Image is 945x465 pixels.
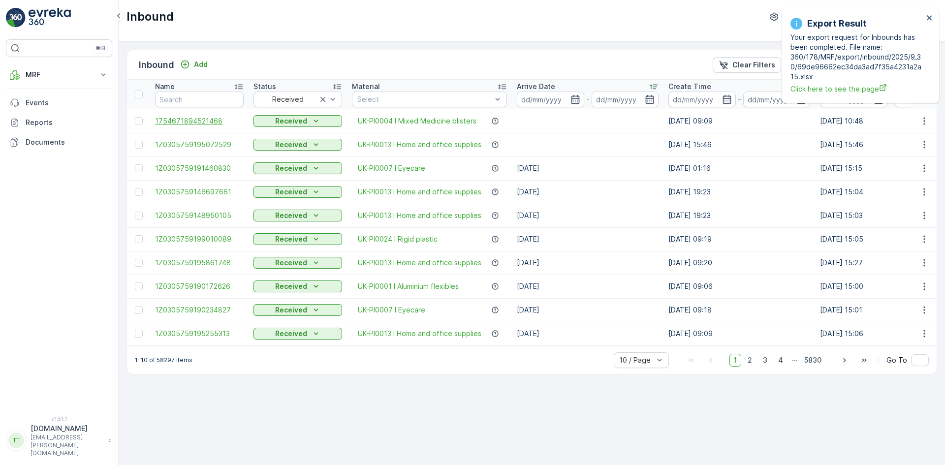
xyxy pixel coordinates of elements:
a: Click here to see the page [790,84,923,94]
a: UK-PI0013 I Home and office supplies [358,187,481,197]
p: Received [275,305,307,315]
span: 3 [758,354,772,367]
button: Received [253,210,342,221]
p: MRF [26,70,93,80]
a: 1Z0305759148950105 [155,211,244,220]
p: Received [275,116,307,126]
input: dd/mm/yyyy [743,92,811,107]
p: Documents [26,137,108,147]
button: Received [253,304,342,316]
td: [DATE] 01:16 [663,156,815,180]
button: MRF [6,65,112,85]
td: [DATE] [512,180,663,204]
a: UK-PI0004 I Mixed Medicine blisters [358,116,476,126]
a: Reports [6,113,112,132]
button: Received [253,328,342,340]
img: logo_light-DOdMpM7g.png [29,8,71,28]
p: - [738,93,741,105]
td: [DATE] [512,251,663,275]
button: TT[DOMAIN_NAME][EMAIL_ADDRESS][PERSON_NAME][DOMAIN_NAME] [6,424,112,457]
a: UK-PI0007 I Eyecare [358,305,425,315]
button: Received [253,280,342,292]
td: [DATE] 09:09 [663,322,815,345]
p: Received [275,329,307,339]
a: 1Z0305759199010089 [155,234,244,244]
a: 1Z0305759195255313 [155,329,244,339]
span: 1Z0305759190172626 [155,281,244,291]
input: dd/mm/yyyy [517,92,584,107]
p: ... [792,354,798,367]
p: Clear Filters [732,60,775,70]
a: UK-PI0024 I Rigid plastic [358,234,438,244]
button: Received [253,257,342,269]
span: 5830 [800,354,826,367]
button: Add [176,59,212,70]
img: logo [6,8,26,28]
p: Select [357,94,492,104]
div: Toggle Row Selected [135,282,143,290]
div: Toggle Row Selected [135,330,143,338]
a: 1Z0305759195072529 [155,140,244,150]
a: 1Z0305759195861748 [155,258,244,268]
p: Inbound [139,58,174,72]
p: Material [352,82,380,92]
div: Toggle Row Selected [135,235,143,243]
p: Received [275,258,307,268]
td: [DATE] 15:46 [663,133,815,156]
button: Received [253,186,342,198]
td: [DATE] [512,298,663,322]
span: Go To [886,355,907,365]
td: [DATE] [512,156,663,180]
a: Documents [6,132,112,152]
div: Toggle Row Selected [135,117,143,125]
td: [DATE] 09:20 [663,251,815,275]
input: dd/mm/yyyy [668,92,736,107]
a: 1Z0305759191460830 [155,163,244,173]
p: Arrive Date [517,82,555,92]
a: UK-PI0013 I Home and office supplies [358,211,481,220]
a: UK-PI0013 I Home and office supplies [358,258,481,268]
p: Your export request for Inbounds has been completed. File name: 360/178/MRF/export/inbound/2025/9... [790,32,923,82]
td: [DATE] [512,322,663,345]
div: Toggle Row Selected [135,306,143,314]
td: [DATE] 09:18 [663,298,815,322]
button: Clear Filters [713,57,781,73]
p: Inbound [126,9,174,25]
p: - [586,93,590,105]
p: 1-10 of 58297 items [135,356,192,364]
p: Export Result [807,17,867,31]
a: UK-PI0007 I Eyecare [358,163,425,173]
div: Toggle Row Selected [135,259,143,267]
p: Received [275,211,307,220]
a: 1Z0305759190234827 [155,305,244,315]
p: Create Time [668,82,711,92]
a: Events [6,93,112,113]
td: [DATE] 09:19 [663,227,815,251]
div: TT [8,433,24,448]
a: UK-PI0001 I Aluminium flexibles [358,281,459,291]
a: UK-PI0013 I Home and office supplies [358,329,481,339]
a: 1754671894521468 [155,116,244,126]
p: Reports [26,118,108,127]
p: [EMAIL_ADDRESS][PERSON_NAME][DOMAIN_NAME] [31,434,103,457]
button: Received [253,233,342,245]
td: [DATE] [512,204,663,227]
div: Toggle Row Selected [135,212,143,219]
span: UK-PI0013 I Home and office supplies [358,140,481,150]
span: 4 [774,354,787,367]
p: Received [275,163,307,173]
div: Toggle Row Selected [135,164,143,172]
p: Status [253,82,276,92]
p: Received [275,281,307,291]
